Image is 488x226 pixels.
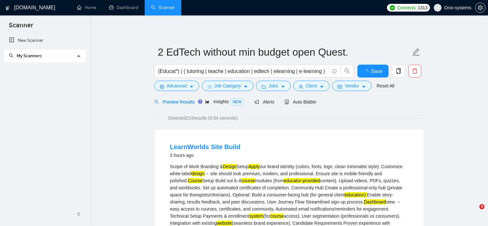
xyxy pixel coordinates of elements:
span: Jobs [269,82,278,89]
span: caret-down [281,84,285,89]
span: search [154,100,159,104]
span: NEW [230,98,244,105]
button: delete [408,65,421,77]
img: upwork-logo.png [390,5,395,10]
button: barsJob Categorycaret-down [202,81,253,91]
span: user [435,5,440,10]
span: Auto Bidder [285,99,316,104]
input: Scanner name... [158,44,411,60]
button: search [341,65,354,77]
span: caret-down [362,84,366,89]
span: search [341,68,353,74]
a: setting [475,5,485,10]
span: Preview Results [154,99,195,104]
span: delete [409,68,421,74]
span: idcard [338,84,342,89]
mark: system [249,213,263,219]
span: edit [412,48,420,56]
a: Reset All [377,82,394,89]
button: idcardVendorcaret-down [332,81,371,91]
span: Job Category [214,82,241,89]
button: Save [357,65,389,77]
span: Detected 219 results (0.94 seconds) [164,114,242,122]
mark: Apply [248,164,260,169]
a: LearnWorlds Site Build [170,143,241,150]
span: caret-down [244,84,248,89]
span: Vendor [345,82,359,89]
span: setting [160,84,164,89]
mark: course [270,213,284,219]
span: bars [207,84,212,89]
iframe: Intercom live chat [466,204,482,220]
button: copy [392,65,405,77]
mark: course [242,178,255,183]
span: My Scanners [9,53,42,59]
span: copy [392,68,405,74]
div: 3 hours ago [170,151,241,159]
button: setting [475,3,485,13]
a: New Scanner [9,34,81,47]
span: caret-down [189,84,194,89]
span: search [9,53,13,58]
span: 4 [479,204,484,209]
span: Client [306,82,317,89]
span: Connects: [397,4,416,11]
a: dashboardDashboard [109,5,138,10]
span: robot [285,100,289,104]
span: loading [363,69,371,75]
span: Insights [205,99,244,104]
mark: Design [223,164,237,169]
input: Search Freelance Jobs... [158,67,330,75]
span: caret-down [320,84,324,89]
mark: educator-provided [284,178,320,183]
mark: website [217,221,232,226]
button: folderJobscaret-down [256,81,291,91]
span: Alerts [254,99,274,104]
span: info-circle [332,69,337,73]
span: My Scanners [17,53,42,59]
li: New Scanner [4,34,86,47]
span: folder [261,84,266,89]
mark: design [191,171,204,176]
span: Save [371,67,382,75]
span: 1313 [418,4,427,11]
mark: education). [345,192,367,197]
a: searchScanner [151,5,175,10]
img: logo [5,3,10,13]
span: setting [475,5,485,10]
span: notification [254,100,259,104]
a: homeHome [77,5,96,10]
mark: Course [188,178,202,183]
span: user [299,84,303,89]
span: area-chart [205,99,210,104]
div: Tooltip anchor [197,99,203,104]
span: double-left [76,211,83,217]
button: settingAdvancedcaret-down [154,81,199,91]
span: Scanner [4,21,38,34]
button: userClientcaret-down [293,81,330,91]
span: Advanced [167,82,187,89]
